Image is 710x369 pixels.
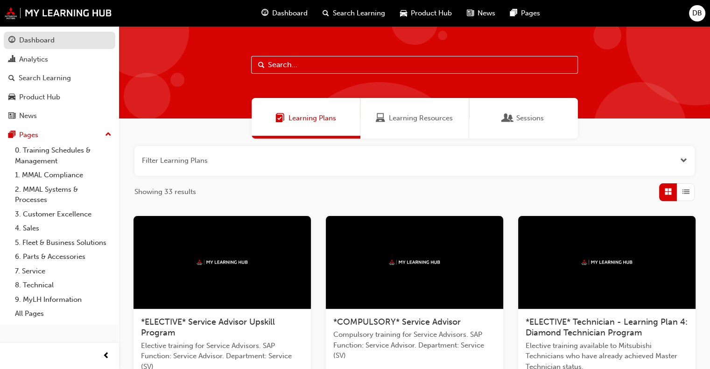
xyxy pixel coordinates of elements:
span: News [478,8,495,19]
a: 1. MMAL Compliance [11,168,115,182]
span: search-icon [8,74,15,83]
a: 9. MyLH Information [11,292,115,307]
span: Product Hub [411,8,452,19]
a: guage-iconDashboard [254,4,315,23]
span: search-icon [323,7,329,19]
a: news-iconNews [459,4,503,23]
a: 2. MMAL Systems & Processes [11,182,115,207]
img: mmal [5,7,112,19]
span: Learning Plans [275,113,285,124]
span: up-icon [105,129,112,141]
div: Pages [19,130,38,140]
span: Learning Plans [288,113,336,124]
span: car-icon [8,93,15,102]
span: Grid [665,187,672,197]
a: 0. Training Schedules & Management [11,143,115,168]
span: guage-icon [261,7,268,19]
span: prev-icon [103,350,110,362]
a: pages-iconPages [503,4,548,23]
button: Open the filter [680,155,687,166]
a: News [4,107,115,125]
button: DB [689,5,705,21]
span: Learning Resources [376,113,385,124]
span: Showing 33 results [134,187,196,197]
div: Search Learning [19,73,71,84]
div: Dashboard [19,35,55,46]
div: Product Hub [19,92,60,103]
div: Analytics [19,54,48,65]
span: *COMPULSORY* Service Advisor [333,317,461,327]
img: mmal [389,259,440,265]
button: Pages [4,126,115,144]
span: chart-icon [8,56,15,64]
span: *ELECTIVE* Technician - Learning Plan 4: Diamond Technician Program [526,317,688,338]
span: Learning Resources [389,113,453,124]
a: 7. Service [11,264,115,278]
a: Analytics [4,51,115,68]
span: DB [692,8,702,19]
span: *ELECTIVE* Service Advisor Upskill Program [141,317,275,338]
a: 3. Customer Excellence [11,207,115,222]
span: pages-icon [510,7,517,19]
span: Pages [521,8,540,19]
input: Search... [251,56,578,74]
span: Search Learning [333,8,385,19]
button: DashboardAnalyticsSearch LearningProduct HubNews [4,30,115,126]
span: guage-icon [8,36,15,45]
a: Product Hub [4,89,115,106]
a: Learning PlansLearning Plans [252,98,360,139]
img: mmal [197,259,248,265]
span: news-icon [8,112,15,120]
img: mmal [581,259,633,265]
a: 8. Technical [11,278,115,292]
span: List [682,187,689,197]
span: Sessions [516,113,544,124]
span: car-icon [400,7,407,19]
span: Dashboard [272,8,308,19]
a: Learning ResourcesLearning Resources [360,98,469,139]
a: Dashboard [4,32,115,49]
div: News [19,111,37,121]
a: 5. Fleet & Business Solutions [11,236,115,250]
span: Sessions [503,113,513,124]
a: search-iconSearch Learning [315,4,393,23]
a: All Pages [11,306,115,321]
span: Search [258,60,265,70]
a: Search Learning [4,70,115,87]
a: SessionsSessions [469,98,578,139]
a: 4. Sales [11,221,115,236]
a: 6. Parts & Accessories [11,250,115,264]
span: pages-icon [8,131,15,139]
a: car-iconProduct Hub [393,4,459,23]
span: Compulsory training for Service Advisors. SAP Function: Service Advisor. Department: Service (SV) [333,329,496,361]
span: news-icon [467,7,474,19]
